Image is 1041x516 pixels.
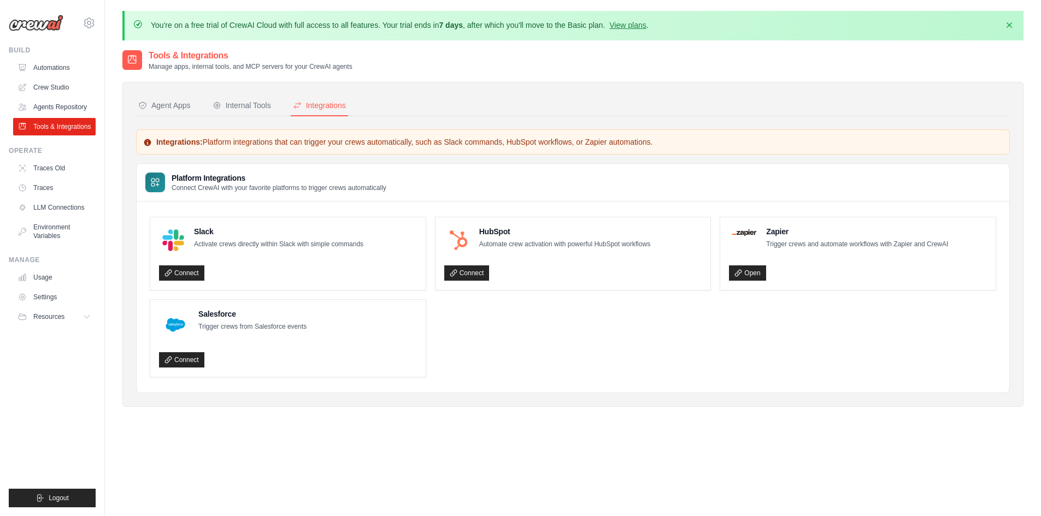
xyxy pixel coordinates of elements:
strong: 7 days [439,21,463,29]
p: Automate crew activation with powerful HubSpot workflows [479,239,650,250]
p: Trigger crews from Salesforce events [198,322,307,333]
a: Usage [13,269,96,286]
p: Platform integrations that can trigger your crews automatically, such as Slack commands, HubSpot ... [143,137,1003,147]
a: Connect [444,265,490,281]
a: Traces [13,179,96,197]
a: Tools & Integrations [13,118,96,135]
h4: HubSpot [479,226,650,237]
img: Zapier Logo [732,229,756,236]
button: Integrations [291,96,348,116]
strong: Integrations: [156,138,203,146]
a: Open [729,265,766,281]
button: Agent Apps [136,96,193,116]
a: Automations [13,59,96,76]
img: HubSpot Logo [448,229,469,251]
h4: Zapier [766,226,948,237]
p: Manage apps, internal tools, and MCP servers for your CrewAI agents [149,62,352,71]
div: Build [9,46,96,55]
p: You're on a free trial of CrewAI Cloud with full access to all features. Your trial ends in , aft... [151,20,649,31]
img: Logo [9,15,63,31]
p: Trigger crews and automate workflows with Zapier and CrewAI [766,239,948,250]
h4: Salesforce [198,309,307,319]
div: Integrations [293,100,346,111]
button: Resources [13,308,96,325]
img: Slack Logo [162,229,184,251]
div: Internal Tools [213,100,271,111]
a: Agents Repository [13,98,96,116]
button: Internal Tools [210,96,273,116]
a: Traces Old [13,159,96,177]
a: View plans [609,21,646,29]
a: Settings [13,288,96,306]
img: Salesforce Logo [162,312,189,338]
span: Resources [33,312,64,321]
div: Agent Apps [138,100,191,111]
a: LLM Connections [13,199,96,216]
button: Logout [9,489,96,507]
div: Operate [9,146,96,155]
h2: Tools & Integrations [149,49,352,62]
a: Environment Variables [13,218,96,245]
a: Connect [159,352,204,367]
a: Connect [159,265,204,281]
span: Logout [49,494,69,502]
div: Manage [9,256,96,264]
h4: Slack [194,226,363,237]
a: Crew Studio [13,79,96,96]
h3: Platform Integrations [172,173,386,183]
p: Activate crews directly within Slack with simple commands [194,239,363,250]
p: Connect CrewAI with your favorite platforms to trigger crews automatically [172,183,386,192]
